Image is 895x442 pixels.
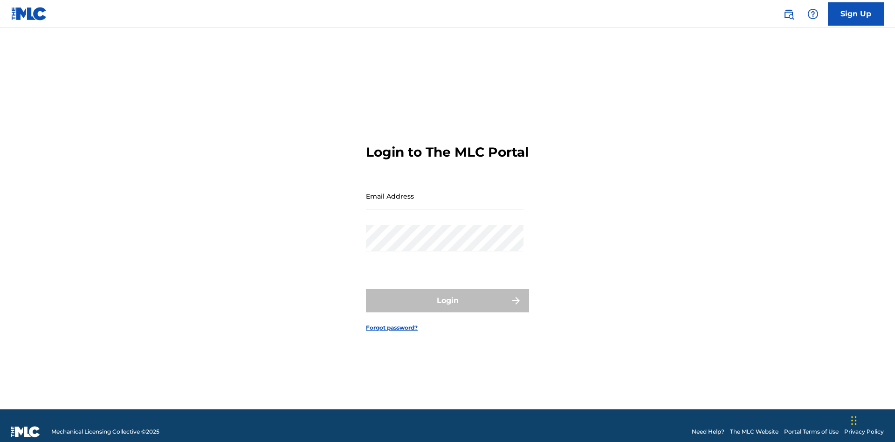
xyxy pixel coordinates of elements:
a: Forgot password? [366,324,418,332]
iframe: Chat Widget [848,397,895,442]
a: Portal Terms of Use [784,428,839,436]
a: Need Help? [692,428,724,436]
a: Public Search [779,5,798,23]
div: Drag [851,407,857,435]
div: Help [804,5,822,23]
img: help [807,8,819,20]
img: MLC Logo [11,7,47,21]
img: logo [11,426,40,437]
a: The MLC Website [730,428,778,436]
h3: Login to The MLC Portal [366,144,529,160]
a: Sign Up [828,2,884,26]
a: Privacy Policy [844,428,884,436]
img: search [783,8,794,20]
span: Mechanical Licensing Collective © 2025 [51,428,159,436]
